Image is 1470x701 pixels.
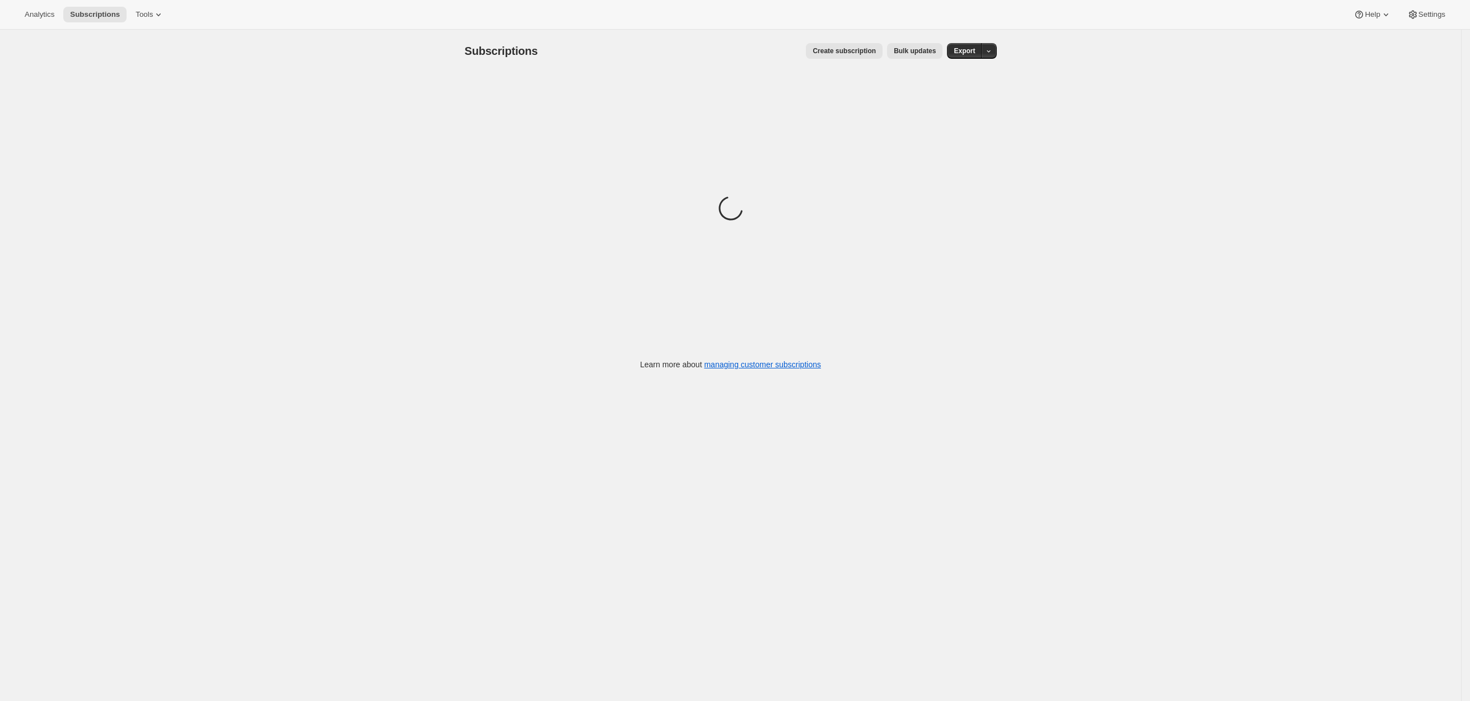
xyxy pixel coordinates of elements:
button: Subscriptions [63,7,127,22]
button: Create subscription [806,43,883,59]
button: Tools [129,7,171,22]
p: Learn more about [640,359,821,370]
span: Bulk updates [894,46,936,55]
button: Bulk updates [887,43,942,59]
button: Analytics [18,7,61,22]
span: Export [954,46,975,55]
button: Settings [1401,7,1452,22]
span: Settings [1418,10,1445,19]
span: Tools [136,10,153,19]
span: Help [1365,10,1380,19]
button: Export [947,43,982,59]
span: Create subscription [813,46,876,55]
span: Subscriptions [70,10,120,19]
span: Subscriptions [465,45,538,57]
a: managing customer subscriptions [704,360,821,369]
span: Analytics [25,10,54,19]
button: Help [1347,7,1398,22]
